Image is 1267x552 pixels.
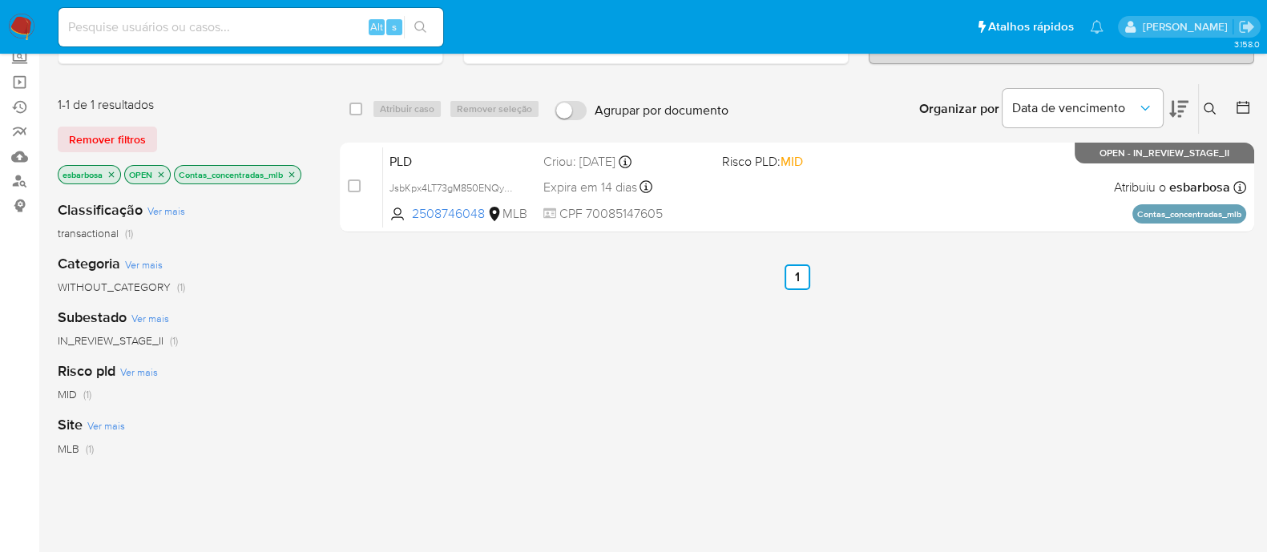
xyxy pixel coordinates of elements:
a: Sair [1238,18,1255,35]
button: search-icon [404,16,437,38]
p: alessandra.barbosa@mercadopago.com [1142,19,1233,34]
span: Atalhos rápidos [988,18,1074,35]
span: s [392,19,397,34]
a: Notificações [1090,20,1104,34]
span: Alt [370,19,383,34]
input: Pesquise usuários ou casos... [59,17,443,38]
span: 3.158.0 [1233,38,1259,50]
